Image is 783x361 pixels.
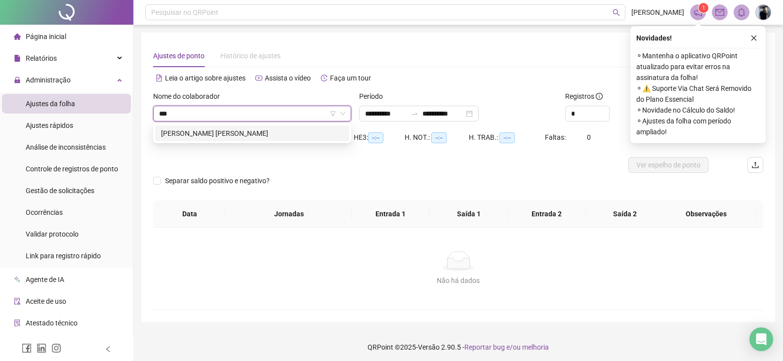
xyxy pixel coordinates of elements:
span: to [411,110,418,118]
span: info-circle [596,93,603,100]
div: HE 3: [354,132,405,143]
span: file-text [156,75,163,81]
span: filter [330,111,336,117]
span: --:-- [368,132,383,143]
span: --:-- [499,132,515,143]
span: Página inicial [26,33,66,40]
th: Saída 1 [430,201,508,228]
div: Não há dados [165,275,751,286]
span: audit [14,298,21,305]
label: Período [359,91,389,102]
th: Observações [657,201,756,228]
span: Administração [26,76,71,84]
span: down [340,111,346,117]
span: left [105,346,112,353]
span: swap-right [411,110,418,118]
span: Análise de inconsistências [26,143,106,151]
span: Ocorrências [26,208,63,216]
span: 0 [587,133,591,141]
span: search [613,9,620,16]
span: linkedin [37,343,46,353]
span: solution [14,320,21,326]
span: Link para registro rápido [26,252,101,260]
th: Entrada 2 [508,201,586,228]
span: [PERSON_NAME] [631,7,684,18]
span: Ajustes rápidos [26,121,73,129]
span: Reportar bug e/ou melhoria [464,343,549,351]
span: Separar saldo positivo e negativo? [161,175,274,186]
span: facebook [22,343,32,353]
span: bell [737,8,746,17]
span: ⚬ Mantenha o aplicativo QRPoint atualizado para evitar erros na assinatura da folha! [636,50,760,83]
span: Ajustes da folha [26,100,75,108]
span: Faltas: [545,133,567,141]
span: Versão [418,343,440,351]
span: Novidades ! [636,33,672,43]
span: Observações [664,208,748,219]
span: instagram [51,343,61,353]
span: Aceite de uso [26,297,66,305]
span: ⚬ Novidade no Cálculo do Saldo! [636,105,760,116]
span: ⚬ Ajustes da folha com período ampliado! [636,116,760,137]
div: DJONATHAN LIMA ROCHA [155,125,349,141]
span: mail [715,8,724,17]
span: ⚬ ⚠️ Suporte Via Chat Será Removido do Plano Essencial [636,83,760,105]
span: Gestão de solicitações [26,187,94,195]
span: Leia o artigo sobre ajustes [165,74,246,82]
span: lock [14,77,21,83]
span: --:-- [431,132,447,143]
button: Ver espelho de ponto [628,157,708,173]
div: Open Intercom Messenger [749,327,773,351]
span: Agente de IA [26,276,64,283]
span: Histórico de ajustes [220,52,281,60]
span: history [321,75,328,81]
span: home [14,33,21,40]
th: Entrada 1 [352,201,430,228]
span: 1 [702,4,705,11]
sup: 1 [699,3,708,13]
span: Relatórios [26,54,57,62]
span: Validar protocolo [26,230,79,238]
div: H. TRAB.: [469,132,545,143]
span: Ajustes de ponto [153,52,205,60]
span: notification [694,8,702,17]
span: Faça um tour [330,74,371,82]
img: 88202 [756,5,771,20]
th: Jornadas [226,201,352,228]
th: Data [153,201,226,228]
div: H. NOT.: [405,132,469,143]
span: close [750,35,757,41]
span: Registros [565,91,603,102]
th: Saída 2 [586,201,664,228]
span: file [14,55,21,62]
span: Atestado técnico [26,319,78,327]
span: upload [751,161,759,169]
span: youtube [255,75,262,81]
span: Controle de registros de ponto [26,165,118,173]
span: Assista o vídeo [265,74,311,82]
label: Nome do colaborador [153,91,226,102]
div: [PERSON_NAME] [PERSON_NAME] [161,128,343,139]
